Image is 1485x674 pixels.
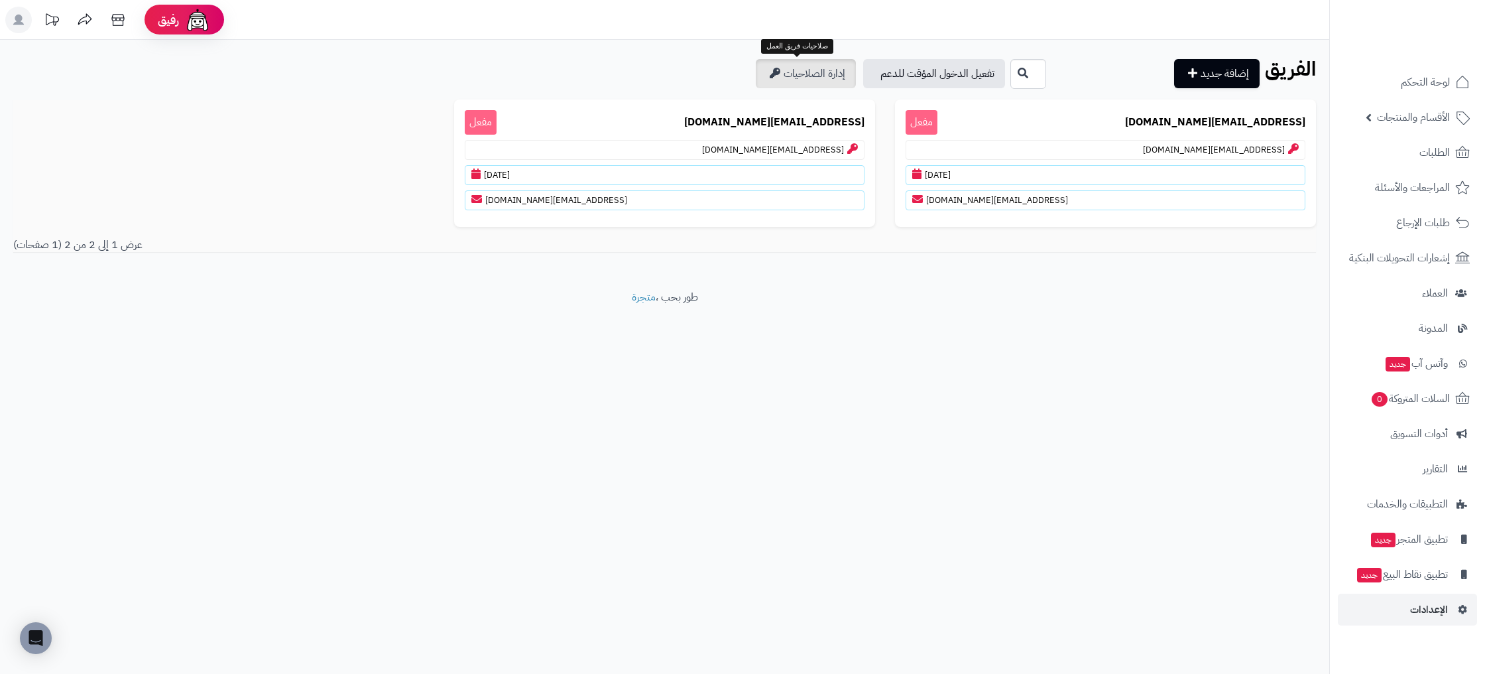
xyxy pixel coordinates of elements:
span: لوحة التحكم [1401,73,1450,92]
span: وآتس آب [1384,354,1448,373]
div: صلاحيات فريق العمل [761,39,833,54]
a: الإعدادات [1338,594,1477,626]
a: التطبيقات والخدمات [1338,488,1477,520]
a: المدونة [1338,312,1477,344]
span: مفعل [906,110,937,135]
a: المراجعات والأسئلة [1338,172,1477,204]
a: طلبات الإرجاع [1338,207,1477,239]
span: تطبيق المتجر [1370,530,1448,549]
span: الطلبات [1419,143,1450,162]
p: [EMAIL_ADDRESS][DOMAIN_NAME] [906,140,1305,160]
p: [DATE] [465,165,864,185]
span: المراجعات والأسئلة [1375,178,1450,197]
span: أدوات التسويق [1390,425,1448,443]
span: جديد [1357,568,1382,582]
b: [EMAIL_ADDRESS][DOMAIN_NAME] [684,115,864,130]
span: الإعدادات [1410,600,1448,619]
a: العملاء [1338,277,1477,309]
div: Open Intercom Messenger [20,622,52,654]
p: [EMAIL_ADDRESS][DOMAIN_NAME] [906,190,1305,210]
p: [EMAIL_ADDRESS][DOMAIN_NAME] [465,190,864,210]
span: طلبات الإرجاع [1396,214,1450,232]
a: إشعارات التحويلات البنكية [1338,242,1477,274]
p: [EMAIL_ADDRESS][DOMAIN_NAME] [465,140,864,160]
span: إشعارات التحويلات البنكية [1349,249,1450,267]
a: إدارة الصلاحيات [756,59,856,88]
span: تطبيق نقاط البيع [1356,565,1448,584]
a: الطلبات [1338,137,1477,168]
a: أدوات التسويق [1338,418,1477,450]
span: المدونة [1419,319,1448,338]
a: متجرة [632,289,656,305]
a: التقارير [1338,453,1477,485]
b: [EMAIL_ADDRESS][DOMAIN_NAME] [1125,115,1305,130]
img: logo-2.png [1395,35,1472,63]
span: جديد [1371,533,1396,547]
a: [EMAIL_ADDRESS][DOMAIN_NAME] مفعل[EMAIL_ADDRESS][DOMAIN_NAME][DATE][EMAIL_ADDRESS][DOMAIN_NAME] [454,100,875,227]
a: تطبيق نقاط البيعجديد [1338,559,1477,590]
a: تطبيق المتجرجديد [1338,523,1477,555]
span: العملاء [1422,284,1448,303]
img: ai-face.png [184,7,211,33]
div: عرض 1 إلى 2 من 2 (1 صفحات) [3,237,665,253]
span: مفعل [465,110,497,135]
a: تحديثات المنصة [35,7,68,36]
a: لوحة التحكم [1338,66,1477,98]
p: [DATE] [906,165,1305,185]
span: التقارير [1423,460,1448,478]
span: التطبيقات والخدمات [1367,495,1448,513]
span: السلات المتروكة [1370,389,1450,408]
span: رفيق [158,12,179,28]
a: السلات المتروكة0 [1338,383,1477,415]
span: 0 [1372,392,1388,407]
a: [EMAIL_ADDRESS][DOMAIN_NAME] مفعل[EMAIL_ADDRESS][DOMAIN_NAME][DATE][EMAIL_ADDRESS][DOMAIN_NAME] [895,100,1316,227]
span: الأقسام والمنتجات [1377,108,1450,127]
a: إضافة جديد [1174,59,1260,88]
span: جديد [1386,357,1410,371]
a: وآتس آبجديد [1338,348,1477,379]
a: تفعيل الدخول المؤقت للدعم [863,59,1005,88]
b: الفريق [1265,54,1316,84]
